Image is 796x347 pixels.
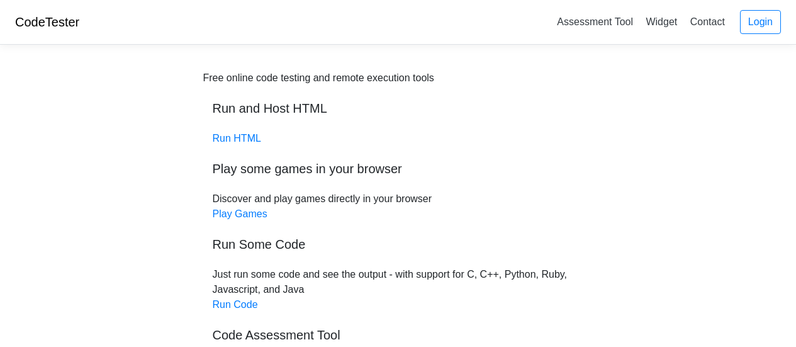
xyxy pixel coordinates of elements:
[213,133,261,144] a: Run HTML
[740,10,781,34] a: Login
[641,11,682,32] a: Widget
[15,15,79,29] a: CodeTester
[552,11,638,32] a: Assessment Tool
[213,208,267,219] a: Play Games
[213,299,258,310] a: Run Code
[213,237,584,252] h5: Run Some Code
[213,161,584,176] h5: Play some games in your browser
[213,101,584,116] h5: Run and Host HTML
[203,71,434,86] div: Free online code testing and remote execution tools
[685,11,730,32] a: Contact
[213,327,584,343] h5: Code Assessment Tool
